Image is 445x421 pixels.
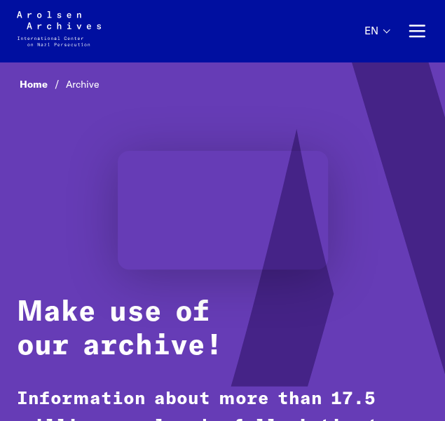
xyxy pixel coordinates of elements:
h1: Make use of our archive! [17,296,428,364]
span: Archive [66,78,100,91]
a: Home [20,78,66,91]
button: English, language selection [364,25,389,59]
nav: Breadcrumb [17,74,428,95]
nav: Primary [364,11,428,51]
